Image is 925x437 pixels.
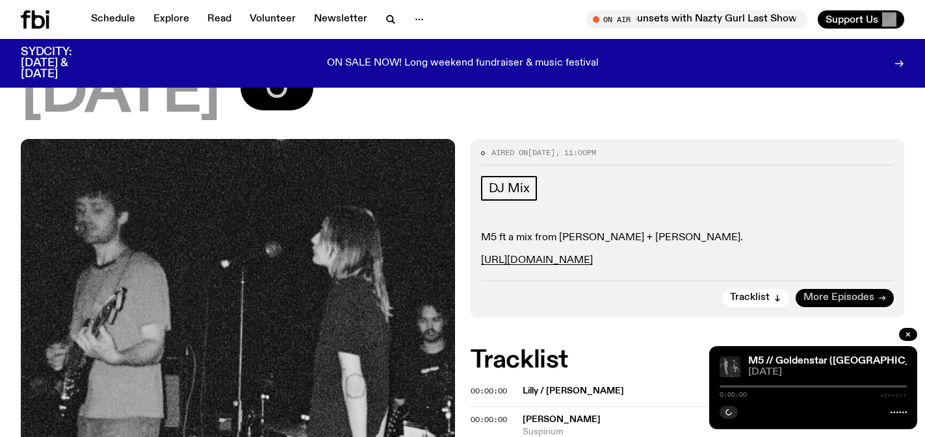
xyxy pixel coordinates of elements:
[327,58,599,69] p: ON SALE NOW! Long weekend fundraiser & music festival
[818,10,904,29] button: Support Us
[489,181,530,195] span: DJ Mix
[523,415,601,424] span: [PERSON_NAME]
[242,10,304,29] a: Volunteer
[306,10,375,29] a: Newsletter
[146,10,197,29] a: Explore
[471,386,507,396] span: 00:00:00
[826,14,878,25] span: Support Us
[471,416,507,423] button: 00:00:00
[481,255,593,266] a: [URL][DOMAIN_NAME]
[471,414,507,425] span: 00:00:00
[481,176,538,201] a: DJ Mix
[481,232,894,244] p: M5 ft a mix from [PERSON_NAME] + [PERSON_NAME].
[730,293,770,303] span: Tracklist
[471,388,507,395] button: 00:00:00
[83,10,143,29] a: Schedule
[200,10,239,29] a: Read
[555,147,596,158] span: , 11:00pm
[471,349,905,372] h2: Tracklist
[748,368,907,377] span: [DATE]
[586,10,807,29] button: On AirSunsets with Nazty Gurl Last Show on the Airwaves!
[21,65,220,123] span: [DATE]
[21,47,104,80] h3: SYDCITY: [DATE] & [DATE]
[803,293,874,303] span: More Episodes
[491,147,528,158] span: Aired on
[722,289,789,307] button: Tracklist
[879,392,907,398] span: -:--:--
[720,392,747,398] span: 0:00:00
[528,147,555,158] span: [DATE]
[523,385,897,397] span: Lilly / [PERSON_NAME]
[796,289,894,307] a: More Episodes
